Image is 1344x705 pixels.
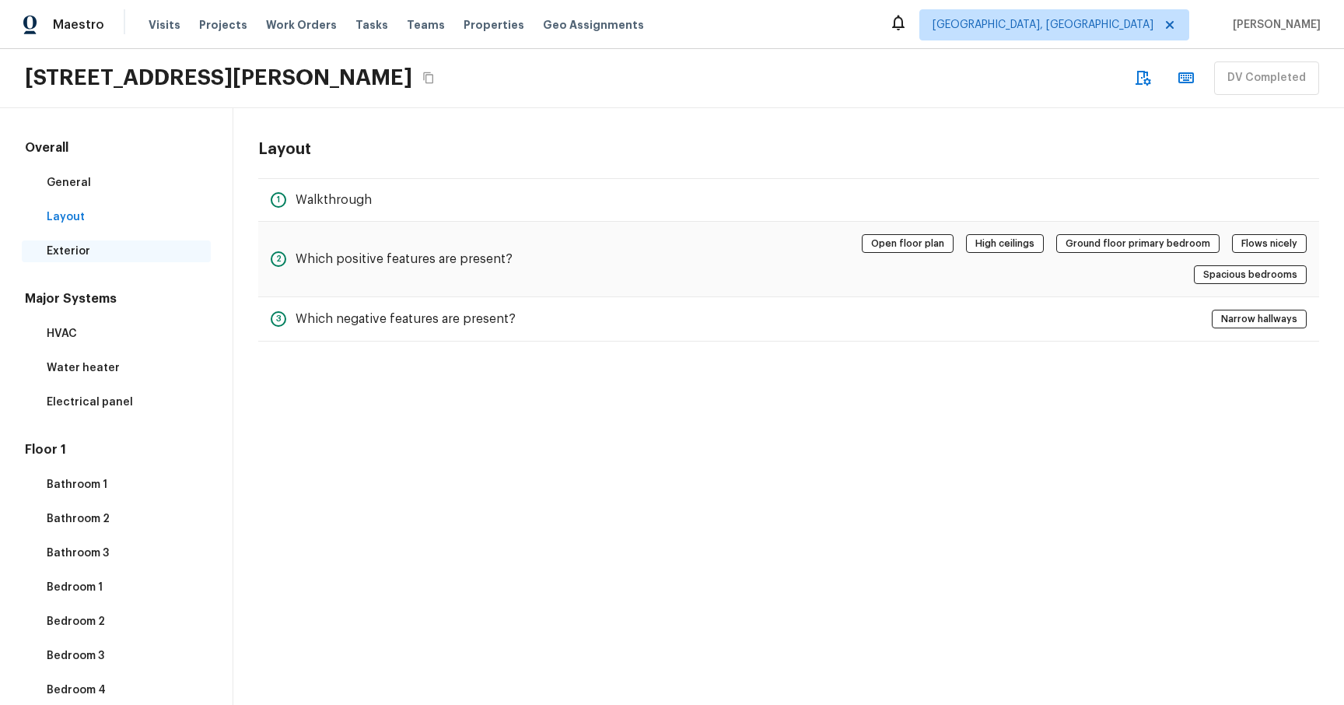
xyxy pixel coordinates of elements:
[1216,311,1303,327] span: Narrow hallways
[47,477,201,493] p: Bathroom 1
[47,209,201,225] p: Layout
[418,68,439,88] button: Copy Address
[22,441,211,461] h5: Floor 1
[933,17,1153,33] span: [GEOGRAPHIC_DATA], [GEOGRAPHIC_DATA]
[258,139,311,160] h4: Layout
[47,175,201,191] p: General
[970,236,1040,251] span: High ceilings
[296,191,372,209] h5: Walkthrough
[271,251,286,267] div: 2
[47,545,201,561] p: Bathroom 3
[1060,236,1216,251] span: Ground floor primary bedroom
[271,311,286,327] div: 3
[47,682,201,698] p: Bedroom 4
[25,64,412,92] h2: [STREET_ADDRESS][PERSON_NAME]
[47,614,201,630] p: Bedroom 2
[271,192,286,208] div: 1
[1227,17,1321,33] span: [PERSON_NAME]
[47,648,201,664] p: Bedroom 3
[355,19,388,30] span: Tasks
[47,511,201,527] p: Bathroom 2
[47,360,201,376] p: Water heater
[464,17,524,33] span: Properties
[22,139,211,160] h5: Overall
[199,17,247,33] span: Projects
[296,251,513,268] h5: Which positive features are present?
[22,290,211,310] h5: Major Systems
[47,580,201,595] p: Bedroom 1
[266,17,337,33] span: Work Orders
[47,326,201,342] p: HVAC
[47,244,201,259] p: Exterior
[53,17,104,33] span: Maestro
[149,17,180,33] span: Visits
[543,17,644,33] span: Geo Assignments
[407,17,445,33] span: Teams
[296,310,516,328] h5: Which negative features are present?
[1236,236,1303,251] span: Flows nicely
[866,236,950,251] span: Open floor plan
[47,395,201,410] p: Electrical panel
[1198,267,1303,282] span: Spacious bedrooms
